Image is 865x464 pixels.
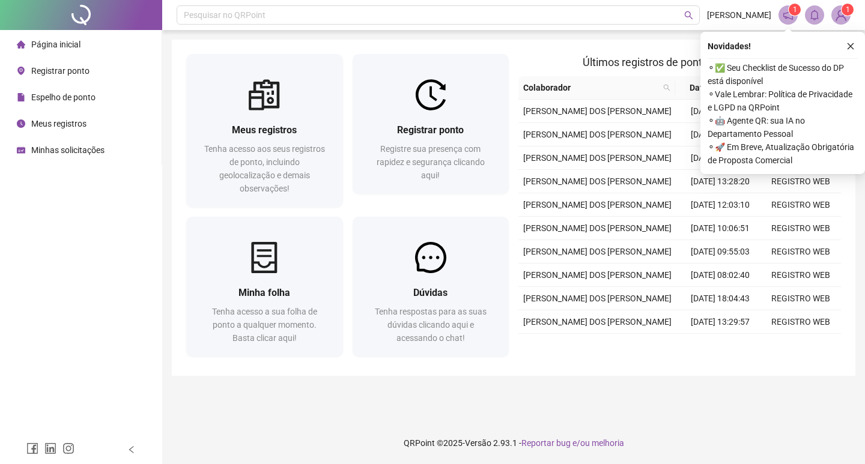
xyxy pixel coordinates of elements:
td: REGISTRO WEB [760,193,841,217]
span: search [661,79,673,97]
span: [PERSON_NAME] DOS [PERSON_NAME] [523,223,672,233]
span: [PERSON_NAME] DOS [PERSON_NAME] [523,270,672,280]
span: [PERSON_NAME] DOS [PERSON_NAME] [523,130,672,139]
td: REGISTRO WEB [760,334,841,357]
span: Meus registros [232,124,297,136]
a: Minha folhaTenha acesso a sua folha de ponto a qualquer momento. Basta clicar aqui! [186,217,343,357]
td: [DATE] 13:28:20 [680,170,760,193]
span: Minhas solicitações [31,145,105,155]
td: [DATE] 16:25:04 [680,146,760,170]
footer: QRPoint © 2025 - 2.93.1 - [162,422,865,464]
span: linkedin [44,442,56,454]
span: [PERSON_NAME] DOS [PERSON_NAME] [523,176,672,186]
span: Tenha acesso a sua folha de ponto a qualquer momento. Basta clicar aqui! [212,307,317,343]
span: ⚬ Vale Lembrar: Política de Privacidade e LGPD na QRPoint [708,88,858,114]
span: Reportar bug e/ou melhoria [521,438,624,448]
span: Tenha respostas para as suas dúvidas clicando aqui e acessando o chat! [375,307,487,343]
td: REGISTRO WEB [760,310,841,334]
span: [PERSON_NAME] DOS [PERSON_NAME] [523,200,672,209]
span: Registrar ponto [31,66,90,76]
span: Tenha acesso aos seus registros de ponto, incluindo geolocalização e demais observações! [204,144,325,193]
td: [DATE] 16:41:33 [680,123,760,146]
span: 1 [793,5,797,14]
span: Minha folha [238,287,290,298]
span: notification [783,10,794,20]
span: close [846,42,855,50]
span: home [17,40,25,49]
a: DúvidasTenha respostas para as suas dúvidas clicando aqui e acessando o chat! [353,217,509,357]
span: [PERSON_NAME] DOS [PERSON_NAME] [523,153,672,163]
th: Data/Hora [675,76,754,100]
span: search [684,11,693,20]
span: Últimos registros de ponto sincronizados [583,56,777,68]
span: left [127,445,136,454]
span: schedule [17,146,25,154]
td: REGISTRO WEB [760,287,841,310]
td: [DATE] 18:01:21 [680,100,760,123]
td: [DATE] 09:55:03 [680,240,760,264]
span: [PERSON_NAME] DOS [PERSON_NAME] [523,294,672,303]
span: search [663,84,670,91]
sup: 1 [789,4,801,16]
span: Versão [465,438,491,448]
span: [PERSON_NAME] DOS [PERSON_NAME] [523,106,672,116]
span: ⚬ 🤖 Agente QR: sua IA no Departamento Pessoal [708,114,858,140]
span: Registre sua presença com rapidez e segurança clicando aqui! [377,144,485,180]
td: [DATE] 18:04:43 [680,287,760,310]
td: [DATE] 13:29:57 [680,310,760,334]
img: 89354 [832,6,850,24]
span: file [17,93,25,101]
td: [DATE] 10:06:51 [680,217,760,240]
span: instagram [62,442,74,454]
a: Meus registrosTenha acesso aos seus registros de ponto, incluindo geolocalização e demais observa... [186,54,343,207]
span: Página inicial [31,40,80,49]
span: Registrar ponto [397,124,464,136]
span: Novidades ! [708,40,751,53]
span: [PERSON_NAME] DOS [PERSON_NAME] [523,317,672,327]
td: REGISTRO WEB [760,264,841,287]
td: REGISTRO WEB [760,240,841,264]
span: Colaborador [523,81,658,94]
td: [DATE] 12:03:20 [680,334,760,357]
span: clock-circle [17,119,25,128]
td: [DATE] 12:03:10 [680,193,760,217]
span: ⚬ 🚀 Em Breve, Atualização Obrigatória de Proposta Comercial [708,140,858,167]
span: Data/Hora [680,81,739,94]
span: 1 [846,5,850,14]
span: facebook [26,442,38,454]
span: bell [809,10,820,20]
td: REGISTRO WEB [760,170,841,193]
sup: Atualize o seu contato no menu Meus Dados [842,4,854,16]
span: Meus registros [31,119,86,128]
span: environment [17,67,25,75]
span: [PERSON_NAME] [707,8,771,22]
td: [DATE] 08:02:40 [680,264,760,287]
span: Espelho de ponto [31,92,96,102]
a: Registrar pontoRegistre sua presença com rapidez e segurança clicando aqui! [353,54,509,194]
span: [PERSON_NAME] DOS [PERSON_NAME] [523,247,672,256]
span: Dúvidas [413,287,448,298]
td: REGISTRO WEB [760,217,841,240]
span: ⚬ ✅ Seu Checklist de Sucesso do DP está disponível [708,61,858,88]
